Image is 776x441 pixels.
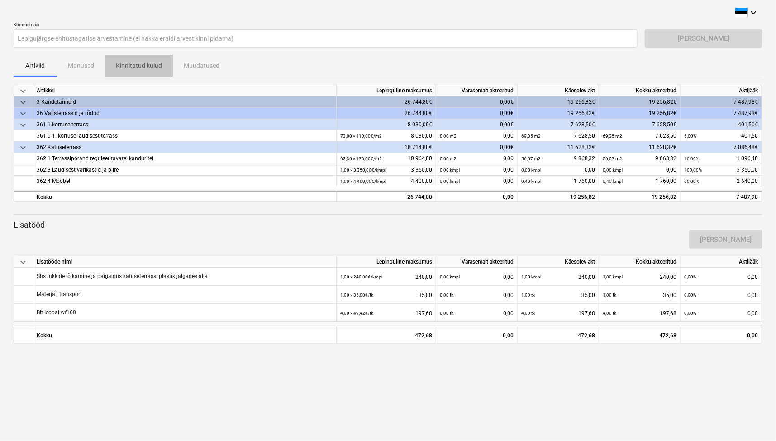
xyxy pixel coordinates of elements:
div: 1 096,48 [684,153,758,164]
div: 8 030,00€ [337,119,436,130]
div: 11 628,32€ [518,142,599,153]
div: 0,00€ [436,96,518,108]
div: 3 350,00 [340,164,432,176]
div: 361 1.korruse terrass: [37,119,333,130]
p: Lisatööd [14,220,762,230]
div: 0,00 [603,164,676,176]
div: 7 628,50€ [518,119,599,130]
div: 18 714,80€ [337,142,436,153]
i: keyboard_arrow_down [748,7,759,18]
div: 19 256,82 [521,192,595,203]
div: Lepinguline maksumus [337,85,436,96]
small: 1,00 kmpl [521,274,541,279]
div: 0,00 [436,326,518,344]
div: 9 868,32 [603,153,676,164]
div: 7 628,50€ [599,119,681,130]
div: 472,68 [521,326,595,345]
small: 0,00% [684,274,696,279]
div: 19 256,82 [599,191,681,202]
small: 100,00% [684,168,702,173]
div: 197,68 [603,304,676,322]
small: 0,00% [684,292,696,297]
p: Artiklid [24,61,46,71]
div: 401,50€ [681,119,762,130]
div: 26 744,80€ [337,96,436,108]
div: 11 628,32€ [599,142,681,153]
div: 0,00 [681,326,762,344]
div: 362.3 Laudisest varikastid ja piire [37,164,333,176]
div: 362.4 Mööbel [37,176,333,187]
div: 7 487,98€ [681,108,762,119]
div: Aktijääk [681,256,762,268]
small: 73,00 × 110,00€ / m2 [340,134,382,139]
small: 0,00 kmpl [440,179,460,184]
div: 0,00 [440,304,514,322]
div: 0,00 [440,130,514,142]
small: 0,00 tk [440,311,453,316]
p: Kinnitatud kulud [116,61,162,71]
div: 35,00 [521,286,595,304]
small: 1,00 kmpl [603,274,623,279]
div: Aktijääk [681,85,762,96]
small: 10,00% [684,156,699,161]
div: Kokku [33,191,337,202]
div: 0,00€ [436,108,518,119]
div: 10 964,80 [340,153,432,164]
small: 56,07 m2 [521,156,541,161]
small: 0,00 m2 [440,134,457,139]
p: Sbs tükkide lõikamine ja paigaldus katuseterrassi plastik jalgades alla [37,273,208,280]
div: 362.1 Terrassipõrand reguleeritavatel kanduritel [37,153,333,164]
div: 3 Kandetarindid [37,96,333,108]
div: 0,00€ [436,119,518,130]
small: 0,00 m2 [440,156,457,161]
div: Artikkel [33,85,337,96]
small: 1,00 × 3 350,00€ / kmpl [340,168,386,173]
small: 0,00% [684,311,696,316]
div: 2 640,00 [684,176,758,187]
small: 4,00 tk [521,311,535,316]
div: 0,00 [440,176,514,187]
small: 69,35 m2 [521,134,541,139]
small: 0,40 kmpl [521,179,541,184]
div: 361.0 1. korruse laudisest terrass [37,130,333,142]
div: 0,00 [684,304,758,322]
small: 69,35 m2 [603,134,622,139]
div: 1 760,00 [603,176,676,187]
div: 8 030,00 [340,130,432,142]
div: Kokku [33,326,337,344]
div: 0,00 [440,164,514,176]
div: Käesolev akt [518,256,599,268]
div: 7 628,50 [521,130,595,142]
div: 0,00 [440,153,514,164]
div: 0,00 [684,286,758,304]
div: Kokku akteeritud [599,256,681,268]
div: 19 256,82€ [599,96,681,108]
div: 35,00 [603,286,676,304]
div: 4 400,00 [340,176,432,187]
div: Kokku akteeritud [599,85,681,96]
div: 9 868,32 [521,153,595,164]
small: 1,00 × 240,00€ / kmpl [340,274,382,279]
div: 0,00 [521,164,595,176]
div: 197,68 [340,304,432,322]
div: Varasemalt akteeritud [436,256,518,268]
div: 7 086,48€ [681,142,762,153]
div: 472,68 [599,326,681,344]
div: 36 Välisterrassid ja rõdud [37,108,333,119]
small: 0,00 kmpl [603,168,623,173]
small: 1,00 tk [603,292,616,297]
span: keyboard_arrow_down [18,142,29,153]
div: 362 Katuseterrass [37,142,333,153]
span: keyboard_arrow_down [18,257,29,268]
small: 62,30 × 176,00€ / m2 [340,156,382,161]
small: 60,00% [684,179,699,184]
div: 240,00 [521,268,595,286]
small: 56,07 m2 [603,156,622,161]
div: 7 487,98€ [681,96,762,108]
small: 0,00 tk [440,292,453,297]
small: 0,40 kmpl [603,179,623,184]
div: 240,00 [340,268,432,286]
small: 0,00 kmpl [440,274,460,279]
span: keyboard_arrow_down [18,120,29,130]
small: 0,00 kmpl [521,168,541,173]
